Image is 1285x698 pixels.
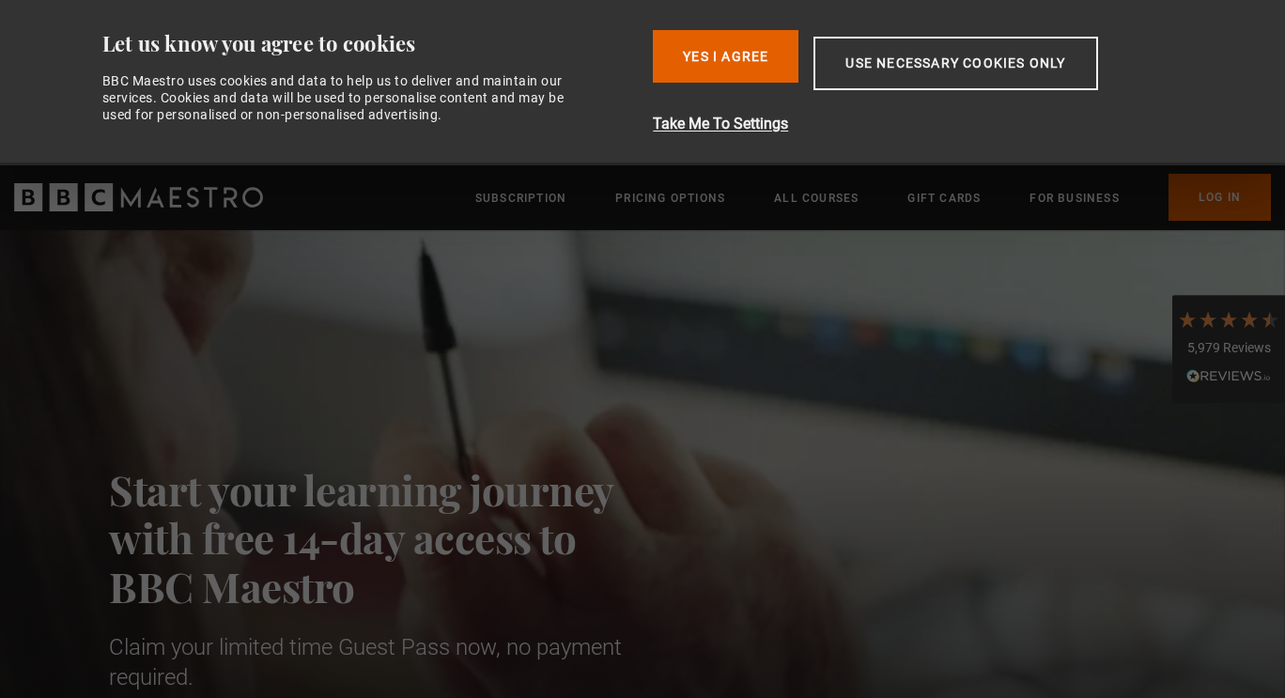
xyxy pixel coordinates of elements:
div: 5,979 Reviews [1177,339,1280,358]
a: Gift Cards [907,189,981,208]
div: BBC Maestro uses cookies and data to help us to deliver and maintain our services. Cookies and da... [102,72,585,124]
a: All Courses [774,189,859,208]
a: For business [1030,189,1119,208]
p: Claim your limited time Guest Pass now, no payment required. [109,632,663,692]
button: Use necessary cookies only [813,37,1097,90]
a: Log In [1169,174,1271,221]
button: Take Me To Settings [653,113,1197,135]
div: Read All Reviews [1177,366,1280,389]
div: 5,979 ReviewsRead All Reviews [1172,295,1285,404]
a: Subscription [475,189,566,208]
img: REVIEWS.io [1186,369,1271,382]
a: Pricing Options [615,189,725,208]
div: Let us know you agree to cookies [102,30,639,57]
svg: BBC Maestro [14,183,263,211]
button: Yes I Agree [653,30,798,83]
nav: Primary [475,174,1271,221]
h1: Start your learning journey with free 14-day access to BBC Maestro [109,465,663,610]
div: 4.7 Stars [1177,309,1280,330]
